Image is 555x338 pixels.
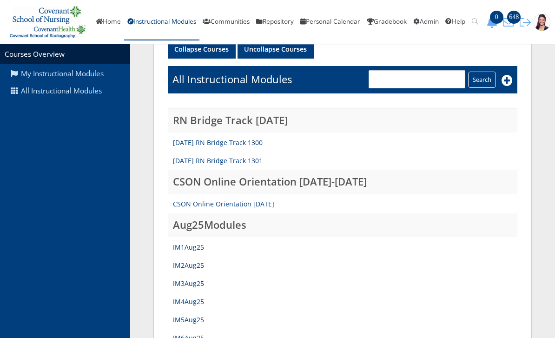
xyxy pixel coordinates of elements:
[507,11,521,24] span: 648
[173,243,204,252] a: IM1Aug25
[502,75,513,86] i: Add New
[410,4,442,41] a: Admin
[173,279,204,288] a: IM3Aug25
[199,4,253,41] a: Communities
[92,4,124,41] a: Home
[442,4,469,41] a: Help
[253,4,297,41] a: Repository
[173,297,204,306] a: IM4Aug25
[172,72,292,86] h1: All Instructional Modules
[168,108,517,133] td: RN Bridge Track [DATE]
[483,17,500,28] button: 0
[168,170,517,195] td: CSON Online Orientation [DATE]-[DATE]
[173,261,204,270] a: IM2Aug25
[124,4,199,41] a: Instructional Modules
[238,40,314,59] a: Uncollapse Courses
[168,40,236,59] a: Collapse Courses
[500,17,517,28] button: 648
[534,14,550,31] img: 1943_125_125.jpg
[173,199,274,208] a: CSON Online Orientation [DATE]
[500,17,517,27] a: 648
[363,4,410,41] a: Gradebook
[173,156,263,165] a: [DATE] RN Bridge Track 1301
[483,17,500,27] a: 0
[5,49,65,59] a: Courses Overview
[168,213,517,238] td: Aug25Modules
[468,72,496,88] input: Search
[173,315,204,324] a: IM5Aug25
[297,4,363,41] a: Personal Calendar
[173,138,263,147] a: [DATE] RN Bridge Track 1300
[490,11,503,24] span: 0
